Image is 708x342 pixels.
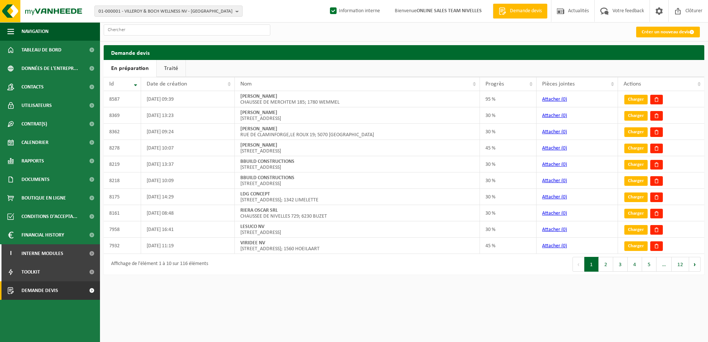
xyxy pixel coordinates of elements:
td: 30 % [480,205,537,221]
td: 30 % [480,189,537,205]
td: 8218 [104,172,141,189]
span: Conditions d'accepta... [21,207,77,226]
a: Traité [157,60,186,77]
a: Charger [624,192,648,202]
a: Attacher (0) [542,113,567,118]
td: [STREET_ADDRESS] [235,140,480,156]
span: 0 [563,97,565,102]
a: Créer un nouveau devis [636,27,700,37]
td: [DATE] 13:37 [141,156,235,172]
td: [STREET_ADDRESS] [235,156,480,172]
button: 5 [642,257,657,272]
td: [DATE] 14:29 [141,189,235,205]
span: Documents [21,170,50,189]
strong: VIRIDEE NV [240,240,265,246]
td: [STREET_ADDRESS]; 1560 HOEILAART [235,238,480,254]
span: Date de création [147,81,187,87]
strong: [PERSON_NAME] [240,142,277,148]
span: Toolkit [21,263,40,281]
td: [STREET_ADDRESS] [235,172,480,189]
td: [DATE] 16:41 [141,221,235,238]
span: Interne modules [21,244,63,263]
td: [DATE] 08:48 [141,205,235,221]
td: 30 % [480,221,537,238]
span: Financial History [21,226,64,244]
button: 4 [628,257,642,272]
span: Contacts [21,78,44,96]
strong: BBUILD CONSTRUCTIONS [240,159,294,164]
td: [DATE] 13:23 [141,107,235,124]
span: 0 [563,162,565,167]
a: Charger [624,95,648,104]
button: Next [689,257,701,272]
td: [DATE] 10:07 [141,140,235,156]
td: 8175 [104,189,141,205]
span: Navigation [21,22,49,41]
td: 7958 [104,221,141,238]
td: [DATE] 11:19 [141,238,235,254]
td: [STREET_ADDRESS] [235,107,480,124]
td: 30 % [480,156,537,172]
span: 0 [563,243,565,249]
td: [STREET_ADDRESS]; 1342 LIMELETTE [235,189,480,205]
span: Id [109,81,114,87]
td: 8161 [104,205,141,221]
button: 01-000001 - VILLEROY & BOCH WELLNESS NV - [GEOGRAPHIC_DATA] [94,6,243,17]
span: Demande devis [508,7,544,15]
a: Attacher (0) [542,162,567,167]
td: 8369 [104,107,141,124]
td: CHAUSSEE DE NIVELLES 729; 6230 BUZET [235,205,480,221]
td: 95 % [480,91,537,107]
td: 45 % [480,140,537,156]
td: 8362 [104,124,141,140]
a: Charger [624,127,648,137]
a: Attacher (0) [542,129,567,135]
a: Charger [624,111,648,121]
span: 0 [563,211,565,216]
td: [DATE] 09:24 [141,124,235,140]
span: … [657,257,672,272]
a: Attacher (0) [542,178,567,184]
span: 0 [563,129,565,135]
strong: [PERSON_NAME] [240,110,277,115]
td: 8278 [104,140,141,156]
span: Rapports [21,152,44,170]
td: 30 % [480,107,537,124]
a: Attacher (0) [542,227,567,232]
div: Affichage de l'élément 1 à 10 sur 116 éléments [107,258,208,271]
a: Charger [624,225,648,235]
a: Charger [624,160,648,170]
strong: [PERSON_NAME] [240,126,277,132]
a: Attacher (0) [542,211,567,216]
span: 0 [563,145,565,151]
button: 3 [613,257,628,272]
span: Nom [240,81,252,87]
span: 0 [563,227,565,232]
td: CHAUSSEE DE MERCHTEM 185; 1780 WEMMEL [235,91,480,107]
strong: LESUCO NV [240,224,264,229]
span: Utilisateurs [21,96,52,115]
td: [DATE] 09:39 [141,91,235,107]
td: 30 % [480,124,537,140]
a: Attacher (0) [542,97,567,102]
td: [DATE] 10:09 [141,172,235,189]
label: Information interne [328,6,380,17]
strong: ONLINE SALES TEAM NIVELLES [417,8,482,14]
span: Progrès [485,81,504,87]
button: 12 [672,257,689,272]
a: Charger [624,176,648,186]
strong: BBUILD CONSTRUCTIONS [240,175,294,181]
a: Attacher (0) [542,243,567,249]
span: Actions [624,81,641,87]
span: 0 [563,194,565,200]
span: Demande devis [21,281,58,300]
input: Chercher [104,24,270,36]
td: [STREET_ADDRESS] [235,221,480,238]
td: 8587 [104,91,141,107]
button: Previous [572,257,584,272]
a: Demande devis [493,4,547,19]
a: Charger [624,209,648,218]
button: 2 [599,257,613,272]
td: 30 % [480,172,537,189]
strong: LDG CONCEPT [240,191,270,197]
